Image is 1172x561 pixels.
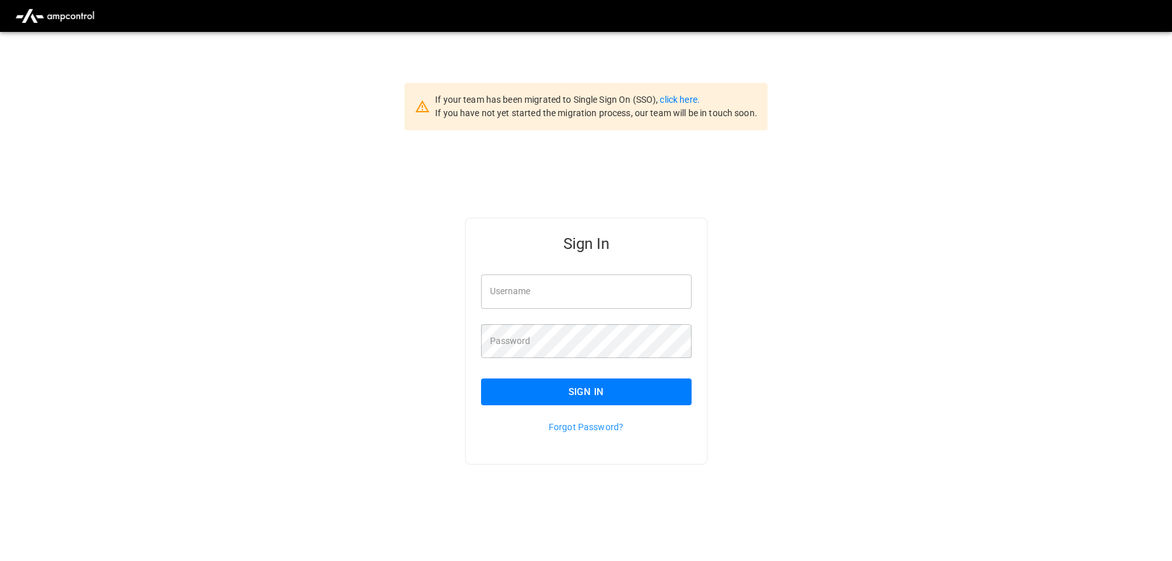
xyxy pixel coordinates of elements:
a: click here. [660,94,699,105]
h5: Sign In [481,234,692,254]
button: Sign In [481,378,692,405]
img: ampcontrol.io logo [10,4,100,28]
span: If your team has been migrated to Single Sign On (SSO), [435,94,660,105]
span: If you have not yet started the migration process, our team will be in touch soon. [435,108,757,118]
p: Forgot Password? [481,421,692,433]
